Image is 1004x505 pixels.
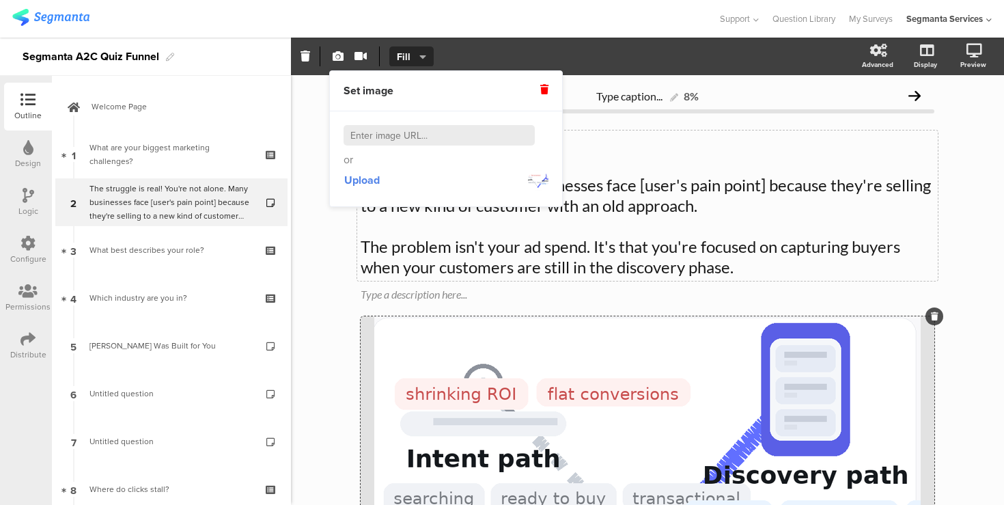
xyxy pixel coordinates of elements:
[344,152,353,167] span: or
[12,9,89,26] img: segmanta logo
[23,46,159,68] div: Segmanta A2C Quiz Funnel
[89,435,154,448] span: Untitled question
[15,157,41,169] div: Design
[596,90,663,103] span: Type caption...
[528,170,548,191] img: https%3A%2F%2Fd3718dnoaommpf.cloudfront.net%2Fquestion%2F2050ac21aaf34c4c08ed.png
[71,434,76,449] span: 7
[344,172,380,188] span: Upload
[862,59,893,70] div: Advanced
[92,100,266,113] span: Welcome Page
[55,178,288,226] a: 2 The struggle is real! You're not alone. Many businesses face [user's pain point] because they'r...
[55,322,288,370] a: 5 [PERSON_NAME] Was Built for You
[55,83,288,131] a: Welcome Page
[914,59,937,70] div: Display
[89,339,253,353] div: Segmanta Was Built for You
[55,370,288,418] a: 6 Untitled question
[397,50,424,64] span: Fill
[55,131,288,178] a: 1 What are your biggest marketing challenges?
[89,243,253,257] div: What best describes your role?
[55,274,288,322] a: 4 Which industry are you in?
[89,141,253,168] div: What are your biggest marketing challenges?
[361,288,934,301] div: Type a description here...
[89,482,253,496] div: Where do clicks stall?
[70,482,76,497] span: 8
[720,12,750,25] span: Support
[960,59,986,70] div: Preview
[906,12,983,25] div: Segmanta Services
[70,195,76,210] span: 2
[70,338,76,353] span: 5
[89,387,154,400] span: Untitled question
[70,243,76,258] span: 3
[18,205,38,217] div: Logic
[389,46,434,67] button: Fill
[361,236,934,277] p: The problem isn't your ad spend. It's that you're focused on capturing buyers when your customers...
[344,125,535,146] input: Enter image URL...
[70,386,76,401] span: 6
[344,168,380,193] button: Upload
[5,301,51,313] div: Permissions
[72,147,76,162] span: 1
[344,83,393,98] span: Set image
[10,253,46,265] div: Configure
[55,226,288,274] a: 3 What best describes your role?
[89,291,253,305] div: Which industry are you in?
[361,175,934,216] p: You're not alone. Many businesses face [user's pain point] because they're selling to a new kind ...
[10,349,46,361] div: Distribute
[70,290,76,305] span: 4
[14,109,42,122] div: Outline
[55,418,288,465] a: 7 Untitled question
[89,182,253,223] div: The struggle is real! You're not alone. Many businesses face [user's pain point] because they're ...
[684,90,699,103] div: 8%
